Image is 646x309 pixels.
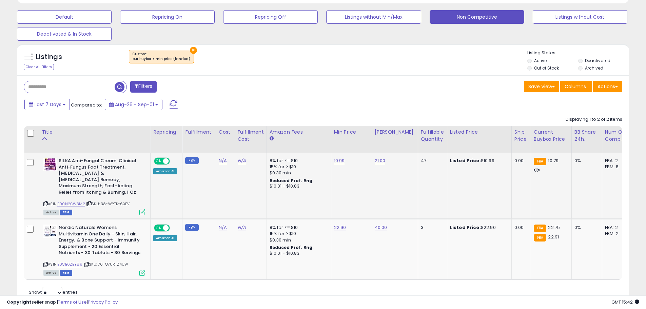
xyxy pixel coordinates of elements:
div: FBA: 2 [605,225,627,231]
a: N/A [238,224,246,231]
span: 22.75 [548,224,560,231]
div: BB Share 24h. [574,129,599,143]
button: Listings without Min/Max [326,10,421,24]
img: 51M8izCduWL._SL40_.jpg [43,225,57,238]
div: seller snap | | [7,299,118,306]
span: Last 7 Days [35,101,61,108]
a: N/A [238,157,246,164]
span: All listings currently available for purchase on Amazon [43,210,59,215]
div: FBM: 8 [605,164,627,170]
div: 15% for > $10 [270,164,326,170]
span: OFF [169,158,180,164]
div: Listed Price [450,129,509,136]
label: Deactivated [585,58,610,63]
div: Current Buybox Price [534,129,569,143]
a: 22.90 [334,224,346,231]
a: B0CB6ZBY89 [57,262,82,267]
span: Custom: [133,52,190,62]
div: Amazon Fees [270,129,328,136]
a: 21.00 [375,157,386,164]
div: cur buybox < min price (landed) [133,57,190,61]
button: Filters [130,81,157,93]
div: 0% [574,158,597,164]
div: Fulfillment [185,129,213,136]
div: Num of Comp. [605,129,630,143]
span: Aug-26 - Sep-01 [115,101,154,108]
div: 3 [421,225,442,231]
div: 0.00 [514,225,526,231]
span: | SKU: 76-O7UR-Z4UW [83,262,128,267]
a: Privacy Policy [88,299,118,305]
small: FBM [185,157,198,164]
button: Listings without Cost [533,10,627,24]
span: Show: entries [29,289,78,295]
div: Repricing [153,129,179,136]
span: ON [155,225,163,231]
div: $10.01 - $10.83 [270,184,326,189]
div: 47 [421,158,442,164]
div: ASIN: [43,225,145,275]
a: B00N2GW3M2 [57,201,85,207]
div: 15% for > $10 [270,231,326,237]
a: N/A [219,224,227,231]
span: FBM [60,210,72,215]
div: [PERSON_NAME] [375,129,415,136]
div: $0.30 min [270,237,326,243]
label: Active [534,58,547,63]
div: Fulfillable Quantity [421,129,444,143]
div: Displaying 1 to 2 of 2 items [566,116,622,123]
span: | SKU: 38-WYTK-6XEV [86,201,130,207]
div: Title [42,129,148,136]
div: $22.90 [450,225,506,231]
div: Amazon AI [153,235,177,241]
small: FBA [534,234,546,242]
div: FBA: 2 [605,158,627,164]
button: Default [17,10,112,24]
div: Cost [219,129,232,136]
a: Terms of Use [58,299,87,305]
button: Last 7 Days [24,99,70,110]
div: 8% for <= $10 [270,158,326,164]
div: ASIN: [43,158,145,214]
div: FBM: 2 [605,231,627,237]
b: Nordic Naturals Womens Multivitamin One Daily - Skin, Hair, Energy, & Bone Support - Immunity Sup... [59,225,141,258]
span: 2025-09-9 15:42 GMT [611,299,639,305]
div: 0.00 [514,158,526,164]
button: × [190,47,197,54]
button: Repricing On [120,10,215,24]
b: Listed Price: [450,157,481,164]
div: Ship Price [514,129,528,143]
p: Listing States: [527,50,629,56]
a: N/A [219,157,227,164]
div: $10.99 [450,158,506,164]
a: 40.00 [375,224,387,231]
div: Amazon AI [153,168,177,174]
span: ON [155,158,163,164]
span: 22.91 [548,234,559,240]
small: FBA [534,225,546,232]
div: Min Price [334,129,369,136]
div: Fulfillment Cost [238,129,264,143]
label: Out of Stock [534,65,559,71]
div: $0.30 min [270,170,326,176]
span: 10.79 [548,157,559,164]
strong: Copyright [7,299,32,305]
img: 51PE7oi+h2L._SL40_.jpg [43,158,57,171]
button: Aug-26 - Sep-01 [105,99,162,110]
button: Deactivated & In Stock [17,27,112,41]
div: 0% [574,225,597,231]
button: Actions [593,81,622,92]
div: Clear All Filters [24,64,54,70]
span: Columns [565,83,586,90]
div: $10.01 - $10.83 [270,251,326,256]
div: 8% for <= $10 [270,225,326,231]
h5: Listings [36,52,62,62]
button: Repricing Off [223,10,318,24]
button: Columns [560,81,592,92]
b: Reduced Prof. Rng. [270,245,314,250]
a: 10.99 [334,157,345,164]
label: Archived [585,65,603,71]
small: FBA [534,158,546,165]
small: FBM [185,224,198,231]
span: Compared to: [71,102,102,108]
